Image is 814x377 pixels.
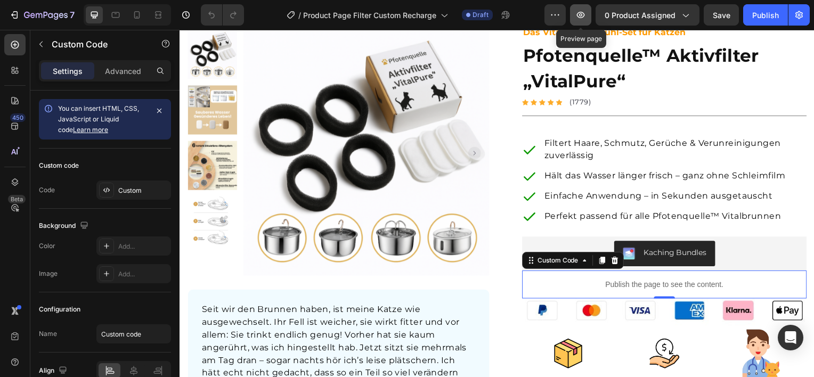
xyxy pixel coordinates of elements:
div: Background [39,219,91,233]
p: Perfekt passend für alle Pfotenquelle™ Vitalbrunnen [367,181,630,194]
span: Save [713,11,730,20]
div: 450 [10,113,26,122]
button: Kaching Bundles [437,212,539,238]
div: Add... [118,242,168,251]
img: KachingBundles.png [446,219,459,232]
p: Custom Code [52,38,142,51]
a: Learn more [73,126,108,134]
div: Image [39,269,58,278]
div: Name [39,329,57,339]
div: Custom Code [358,227,403,237]
div: Custom [118,186,168,195]
p: Hält das Wasser länger frisch – ganz ohne Schleimfilm [367,141,630,153]
button: Publish [743,4,788,26]
div: Code [39,185,55,195]
div: Open Intercom Messenger [778,325,803,350]
span: Product Page Filter Custom Recharge [303,10,436,21]
div: Configuration [39,305,80,314]
button: Save [704,4,739,26]
button: 0 product assigned [596,4,699,26]
div: Publish [752,10,779,21]
img: gempages_567733187413803941-c23b7126-56a9-4756-88fa-19c534e11b95.webp [364,299,418,353]
img: gempages_567733187413803941-583d5592-9e6b-4066-97a7-186d217e59e6.jpg [345,271,631,299]
span: You can insert HTML, CSS, JavaScript or Liquid code [58,104,139,134]
span: Draft [473,10,489,20]
div: Custom code [39,161,79,170]
p: Publish the page to see the content. [345,251,631,262]
div: Kaching Bundles [467,219,531,230]
span: 0 product assigned [605,10,675,21]
p: 7 [70,9,75,21]
p: Filtert Haare, Schmutz, Gerüche & Verunreinigungen zuverlässig [367,108,630,133]
div: Add... [118,269,168,279]
p: (1779) [393,68,414,78]
img: gempages_567733187413803941-eacd52da-1024-4362-b4c1-4f4eb493b9c7.webp [558,299,612,353]
button: 7 [4,4,79,26]
p: Settings [53,65,83,77]
p: Seit wir den Brunnen haben, ist meine Katze wie ausgewechselt. Ihr Fell ist weicher, sie wirkt fi... [22,275,298,365]
div: Undo/Redo [201,4,244,26]
div: Beta [8,195,26,203]
button: Carousel Next Arrow [290,118,303,130]
img: gempages_567733187413803941-0b939cdd-86c8-4564-8f75-ced14ef5b3ed.webp [461,299,515,353]
h1: Pfotenquelle™ Aktivfilter „VitalPure“ [345,12,631,67]
iframe: Design area [180,30,814,377]
div: Color [39,241,55,251]
p: Advanced [105,65,141,77]
span: / [298,10,301,21]
p: Einfache Anwendung – in Sekunden ausgetauscht [367,161,630,174]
